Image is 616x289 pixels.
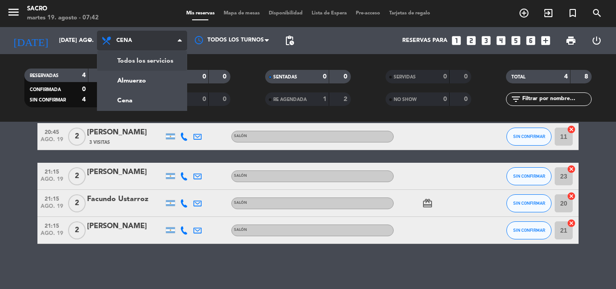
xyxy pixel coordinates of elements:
i: add_box [540,35,552,46]
i: looks_4 [495,35,507,46]
span: 21:15 [41,166,63,176]
strong: 0 [443,73,447,80]
span: RE AGENDADA [273,97,307,102]
i: menu [7,5,20,19]
a: Todos los servicios [97,51,187,71]
span: Lista de Espera [307,11,351,16]
span: Disponibilidad [264,11,307,16]
span: SALÓN [234,174,247,178]
div: martes 19. agosto - 07:42 [27,14,99,23]
span: 2 [68,194,86,212]
strong: 4 [82,96,86,103]
span: 2 [68,128,86,146]
i: cancel [567,219,576,228]
span: NO SHOW [394,97,417,102]
button: SIN CONFIRMAR [506,221,552,239]
i: looks_3 [480,35,492,46]
span: SIN CONFIRMAR [30,98,66,102]
div: LOG OUT [584,27,609,54]
strong: 0 [464,73,469,80]
i: looks_5 [510,35,522,46]
span: Cena [116,37,132,44]
div: Facundo Ustarroz [87,193,164,205]
span: SALÓN [234,228,247,232]
span: 21:15 [41,220,63,230]
i: looks_6 [525,35,537,46]
span: ago. 19 [41,203,63,214]
i: add_circle_outline [519,8,529,18]
i: turned_in_not [567,8,578,18]
input: Filtrar por nombre... [521,94,591,104]
span: Tarjetas de regalo [385,11,435,16]
span: SIN CONFIRMAR [513,228,545,233]
span: SERVIDAS [394,75,416,79]
strong: 0 [344,73,349,80]
strong: 1 [323,96,326,102]
div: [PERSON_NAME] [87,166,164,178]
div: [PERSON_NAME] [87,127,164,138]
span: SIN CONFIRMAR [513,201,545,206]
span: 2 [68,167,86,185]
span: ago. 19 [41,230,63,241]
span: Pre-acceso [351,11,385,16]
i: looks_two [465,35,477,46]
strong: 0 [323,73,326,80]
strong: 0 [223,96,228,102]
strong: 2 [344,96,349,102]
i: cancel [567,125,576,134]
i: looks_one [451,35,462,46]
span: ago. 19 [41,176,63,187]
span: SALÓN [234,134,247,138]
div: [PERSON_NAME] [87,220,164,232]
span: Mapa de mesas [219,11,264,16]
span: 21:15 [41,193,63,203]
button: SIN CONFIRMAR [506,167,552,185]
span: Reservas para [402,37,447,44]
strong: 4 [564,73,568,80]
span: SALÓN [234,201,247,205]
span: CONFIRMADA [30,87,61,92]
i: search [592,8,602,18]
span: print [565,35,576,46]
span: pending_actions [284,35,295,46]
span: SENTADAS [273,75,297,79]
span: 20:45 [41,126,63,137]
i: arrow_drop_down [84,35,95,46]
strong: 0 [82,86,86,92]
i: exit_to_app [543,8,554,18]
span: SIN CONFIRMAR [513,134,545,139]
button: SIN CONFIRMAR [506,128,552,146]
span: TOTAL [511,75,525,79]
button: menu [7,5,20,22]
div: Sacro [27,5,99,14]
span: 3 Visitas [89,139,110,146]
strong: 0 [202,73,206,80]
i: filter_list [510,94,521,105]
a: Cena [97,91,187,110]
i: card_giftcard [422,198,433,209]
span: SIN CONFIRMAR [513,174,545,179]
strong: 0 [202,96,206,102]
strong: 4 [82,72,86,78]
i: [DATE] [7,31,55,50]
span: ago. 19 [41,137,63,147]
button: SIN CONFIRMAR [506,194,552,212]
i: cancel [567,192,576,201]
span: Mis reservas [182,11,219,16]
i: cancel [567,165,576,174]
strong: 0 [443,96,447,102]
strong: 0 [223,73,228,80]
strong: 8 [584,73,590,80]
span: 2 [68,221,86,239]
a: Almuerzo [97,71,187,91]
span: RESERVADAS [30,73,59,78]
i: power_settings_new [591,35,602,46]
strong: 0 [464,96,469,102]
